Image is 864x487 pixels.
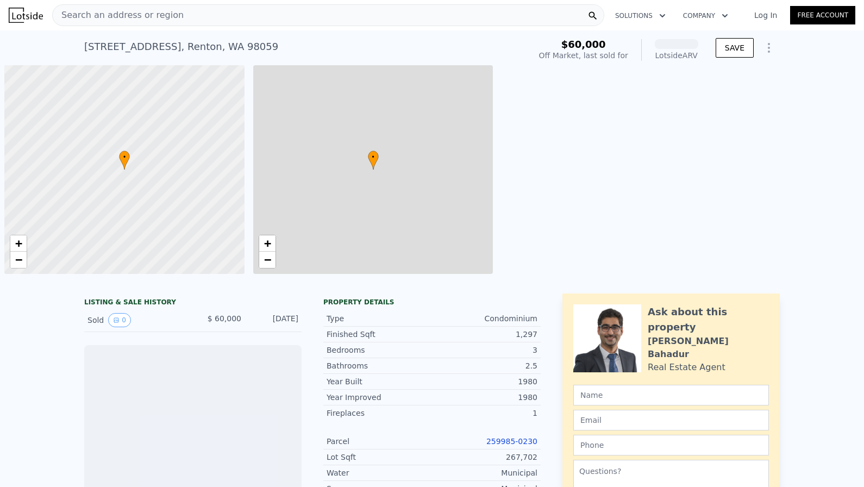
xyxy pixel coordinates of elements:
div: Sold [87,313,184,327]
a: 259985-0230 [486,437,537,446]
a: Zoom out [259,252,276,268]
div: Parcel [327,436,432,447]
input: Email [573,410,769,430]
div: Type [327,313,432,324]
span: • [368,152,379,162]
div: [STREET_ADDRESS] , Renton , WA 98059 [84,39,278,54]
div: Year Built [327,376,432,387]
div: 2.5 [432,360,537,371]
img: Lotside [9,8,43,23]
div: 1 [432,408,537,419]
div: LISTING & SALE HISTORY [84,298,302,309]
div: 1,297 [432,329,537,340]
button: View historical data [108,313,131,327]
div: Year Improved [327,392,432,403]
span: Search an address or region [53,9,184,22]
div: [DATE] [250,313,298,327]
span: − [15,253,22,266]
div: Lot Sqft [327,452,432,463]
div: • [119,151,130,170]
a: Free Account [790,6,855,24]
button: Company [674,6,737,26]
div: 1980 [432,376,537,387]
div: Real Estate Agent [648,361,725,374]
span: $60,000 [561,39,606,50]
div: Finished Sqft [327,329,432,340]
div: • [368,151,379,170]
div: Water [327,467,432,478]
span: + [264,236,271,250]
div: 3 [432,345,537,355]
div: Condominium [432,313,537,324]
input: Name [573,385,769,405]
div: Off Market, last sold for [539,50,628,61]
div: Bathrooms [327,360,432,371]
div: Bedrooms [327,345,432,355]
button: Show Options [758,37,780,59]
a: Zoom out [10,252,27,268]
div: Fireplaces [327,408,432,419]
button: Solutions [606,6,674,26]
div: Ask about this property [648,304,769,335]
div: Municipal [432,467,537,478]
div: Lotside ARV [655,50,698,61]
div: 267,702 [432,452,537,463]
a: Log In [741,10,790,21]
span: − [264,253,271,266]
div: [PERSON_NAME] Bahadur [648,335,769,361]
button: SAVE [716,38,754,58]
div: 1980 [432,392,537,403]
div: Property details [323,298,541,307]
a: Zoom in [259,235,276,252]
span: • [119,152,130,162]
span: $ 60,000 [208,314,241,323]
input: Phone [573,435,769,455]
span: + [15,236,22,250]
a: Zoom in [10,235,27,252]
